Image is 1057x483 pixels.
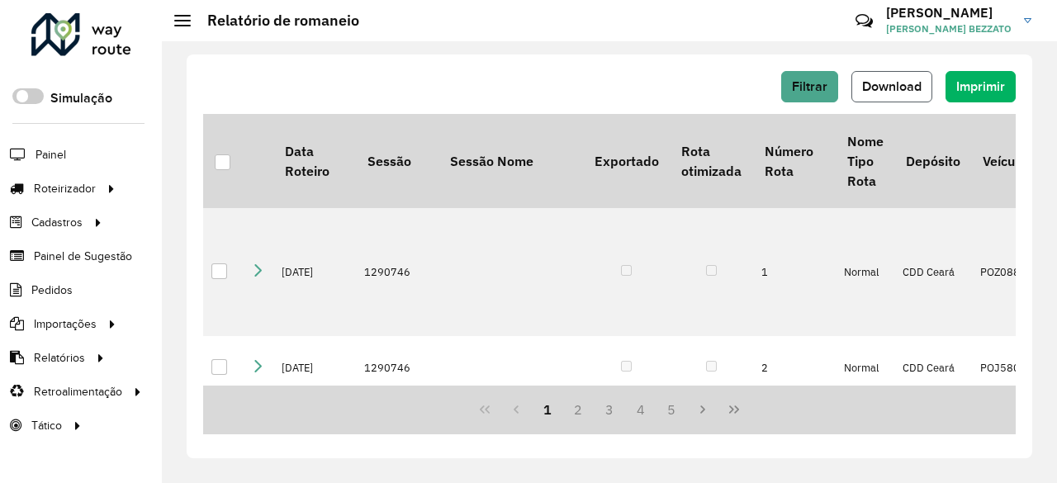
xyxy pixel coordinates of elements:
button: 2 [562,394,594,425]
span: Filtrar [792,79,827,93]
td: 1290746 [356,208,438,335]
button: 3 [594,394,625,425]
td: 1 [753,208,836,335]
span: [PERSON_NAME] BEZZATO [886,21,1012,36]
button: Imprimir [946,71,1016,102]
th: Exportado [583,114,670,208]
th: Veículo [972,114,1039,208]
button: 4 [625,394,656,425]
th: Sessão [356,114,438,208]
button: Last Page [718,394,750,425]
th: Nome Tipo Rota [836,114,894,208]
th: Número Rota [753,114,836,208]
span: Painel de Sugestão [34,248,132,265]
td: 2 [753,336,836,400]
td: [DATE] [273,336,356,400]
span: Relatórios [34,349,85,367]
th: Rota otimizada [670,114,752,208]
td: 1290746 [356,336,438,400]
td: [DATE] [273,208,356,335]
th: Sessão Nome [438,114,583,208]
label: Simulação [50,88,112,108]
span: Download [862,79,922,93]
button: 5 [656,394,688,425]
span: Retroalimentação [34,383,122,400]
button: Download [851,71,932,102]
td: CDD Ceará [894,336,971,400]
span: Painel [36,146,66,163]
td: POZ0887 [972,208,1039,335]
h3: [PERSON_NAME] [886,5,1012,21]
td: POJ5809 [972,336,1039,400]
span: Importações [34,315,97,333]
span: Pedidos [31,282,73,299]
td: CDD Ceará [894,208,971,335]
button: Filtrar [781,71,838,102]
td: Normal [836,208,894,335]
th: Depósito [894,114,971,208]
button: 1 [532,394,563,425]
a: Contato Rápido [846,3,882,39]
h2: Relatório de romaneio [191,12,359,30]
span: Tático [31,417,62,434]
span: Roteirizador [34,180,96,197]
button: Next Page [687,394,718,425]
th: Data Roteiro [273,114,356,208]
td: Normal [836,336,894,400]
span: Imprimir [956,79,1005,93]
span: Cadastros [31,214,83,231]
